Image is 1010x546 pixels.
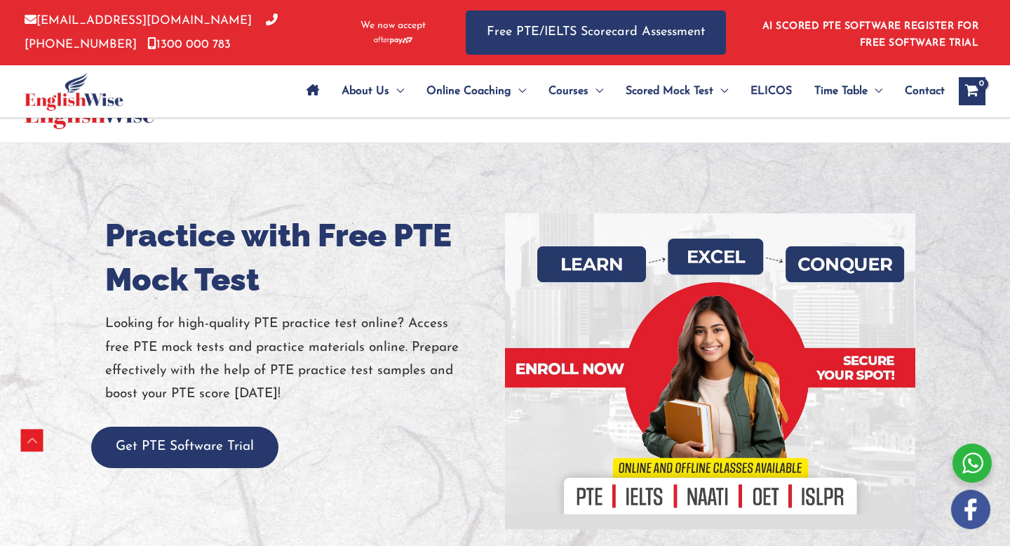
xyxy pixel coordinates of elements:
a: [PHONE_NUMBER] [25,15,278,50]
img: Afterpay-Logo [374,36,412,44]
span: Scored Mock Test [626,67,713,116]
a: Free PTE/IELTS Scorecard Assessment [466,11,726,55]
span: We now accept [361,19,426,33]
a: Contact [894,67,945,116]
span: Menu Toggle [389,67,404,116]
span: Online Coaching [426,67,511,116]
a: Get PTE Software Trial [91,440,278,453]
a: [EMAIL_ADDRESS][DOMAIN_NAME] [25,15,252,27]
a: Scored Mock TestMenu Toggle [614,67,739,116]
span: ELICOS [750,67,792,116]
span: Courses [548,67,588,116]
span: Time Table [814,67,868,116]
span: About Us [342,67,389,116]
button: Get PTE Software Trial [91,427,278,468]
span: Menu Toggle [588,67,603,116]
a: AI SCORED PTE SOFTWARE REGISTER FOR FREE SOFTWARE TRIAL [762,21,979,48]
aside: Header Widget 1 [754,10,985,55]
span: Menu Toggle [713,67,728,116]
a: About UsMenu Toggle [330,67,415,116]
a: ELICOS [739,67,803,116]
p: Looking for high-quality PTE practice test online? Access free PTE mock tests and practice materi... [105,312,494,406]
a: Online CoachingMenu Toggle [415,67,537,116]
h1: Practice with Free PTE Mock Test [105,213,494,302]
img: cropped-ew-logo [25,72,123,111]
img: white-facebook.png [951,490,990,529]
a: CoursesMenu Toggle [537,67,614,116]
a: 1300 000 783 [147,39,231,51]
a: View Shopping Cart, empty [959,77,985,105]
span: Contact [905,67,945,116]
a: Time TableMenu Toggle [803,67,894,116]
nav: Site Navigation: Main Menu [295,67,945,116]
span: Menu Toggle [511,67,526,116]
span: Menu Toggle [868,67,882,116]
